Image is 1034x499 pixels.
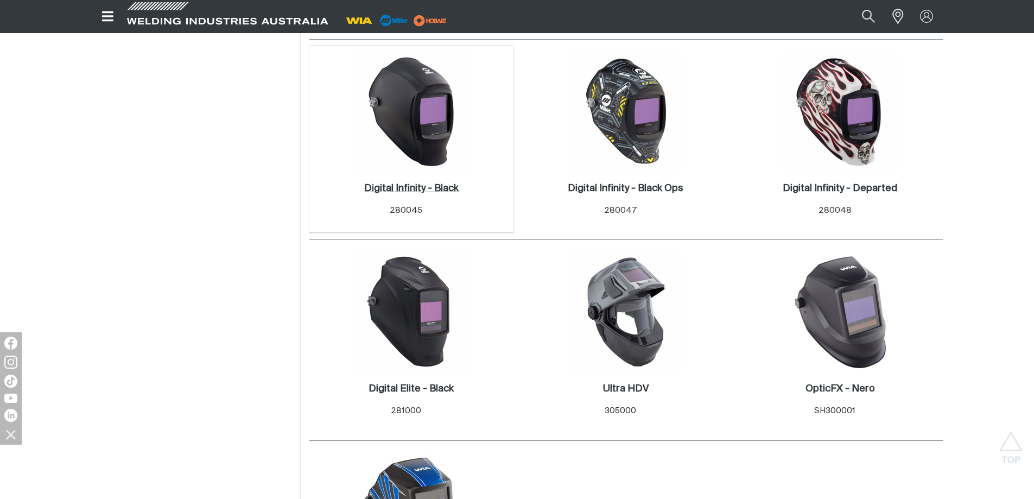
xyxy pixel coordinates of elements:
[805,384,875,394] h2: OpticFX - Nero
[369,383,454,395] a: Digital Elite - Black
[603,384,649,394] h2: Ultra HDV
[819,206,852,214] span: 280048
[603,383,649,395] a: Ultra HDV
[782,54,898,170] img: Digital Infinity - Departed
[568,182,683,195] a: Digital Infinity - Black Ops
[850,4,887,29] button: Search products
[364,182,459,195] a: Digital Infinity - Black
[836,4,886,29] input: Product name or item number...
[410,16,450,24] a: miller
[568,254,684,370] img: Ultra HDV
[4,375,17,388] img: TikTok
[4,337,17,350] img: Facebook
[568,184,683,193] h2: Digital Infinity - Black Ops
[390,206,422,214] span: 280045
[4,409,17,422] img: LinkedIn
[783,182,897,195] a: Digital Infinity - Departed
[391,407,421,415] span: 281000
[782,254,898,370] img: OpticFX - Nero
[814,407,855,415] span: SH300001
[410,12,450,29] img: miller
[353,254,470,370] img: Digital Elite - Black
[2,425,20,444] img: hide socials
[568,54,684,170] img: Digital Infinity - Black Ops
[369,384,454,394] h2: Digital Elite - Black
[805,383,875,395] a: OpticFX - Nero
[783,184,897,193] h2: Digital Infinity - Departed
[999,431,1023,456] button: Scroll to top
[364,184,459,193] h2: Digital Infinity - Black
[604,206,637,214] span: 280047
[605,407,636,415] span: 305000
[4,394,17,403] img: YouTube
[353,54,470,170] img: Digital Infinity - Black
[4,356,17,369] img: Instagram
